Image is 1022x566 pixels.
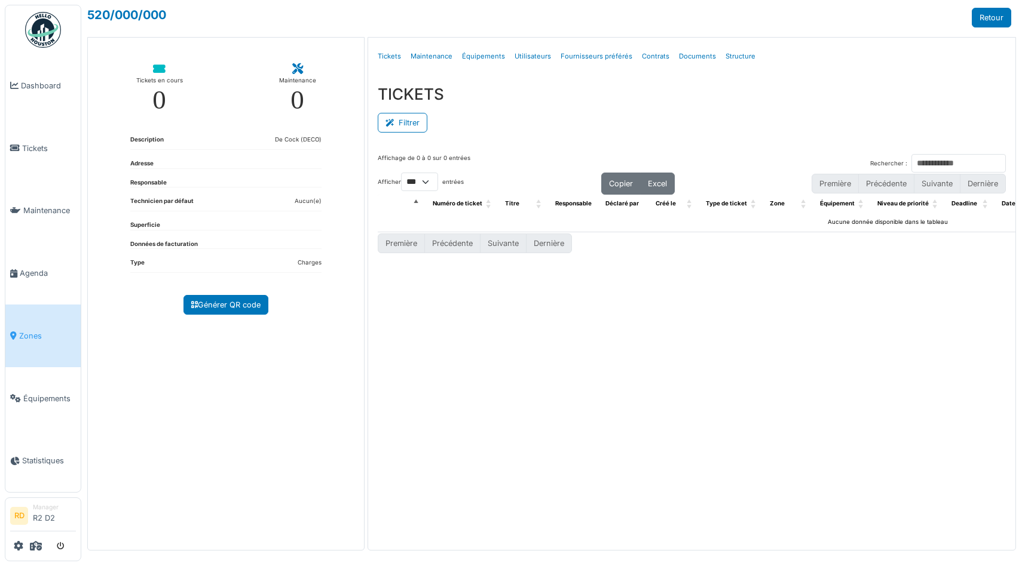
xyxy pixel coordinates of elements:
dt: Type [130,259,145,272]
span: Zone: Activate to sort [801,195,808,213]
span: Équipements [23,393,76,404]
a: Générer QR code [183,295,268,315]
span: Maintenance [23,205,76,216]
div: Affichage de 0 à 0 sur 0 entrées [378,154,470,173]
dt: Description [130,136,164,149]
a: Structure [721,42,760,70]
a: Documents [674,42,721,70]
span: Numéro de ticket [433,200,482,207]
a: Tickets en cours 0 [127,54,192,123]
a: Agenda [5,242,81,304]
a: Statistiques [5,430,81,493]
label: Afficher entrées [378,173,464,191]
a: Maintenance [406,42,457,70]
span: Tickets [22,143,76,154]
span: Deadline: Activate to sort [983,195,990,213]
a: Fournisseurs préférés [556,42,637,70]
img: Badge_color-CXgf-gQk.svg [25,12,61,48]
span: Agenda [20,267,76,279]
a: Équipements [457,42,510,70]
a: 520/000/000 [87,8,166,22]
a: Zones [5,304,81,367]
span: Numéro de ticket: Activate to sort [486,195,493,213]
li: R2 D2 [33,503,76,528]
span: Déclaré par [605,200,639,207]
span: Titre: Activate to sort [536,195,543,213]
span: Statistiques [22,455,76,466]
a: Maintenance 0 [270,54,326,123]
a: Utilisateurs [510,42,556,70]
span: Équipement: Activate to sort [858,195,865,213]
span: Type de ticket: Activate to sort [751,195,758,213]
dt: Adresse [130,159,154,168]
a: Dashboard [5,54,81,117]
a: Tickets [373,42,406,70]
a: Retour [972,8,1011,27]
a: Contrats [637,42,674,70]
li: RD [10,507,28,525]
span: Zone [770,200,785,207]
a: Maintenance [5,180,81,242]
label: Rechercher : [870,159,907,168]
button: Filtrer [378,113,427,133]
nav: pagination [378,233,572,253]
span: Zones [19,330,76,342]
span: Niveau de priorité: Activate to sort [932,195,940,213]
dt: Données de facturation [130,240,198,249]
span: Type de ticket [706,200,747,207]
span: Créé le: Activate to sort [687,195,694,213]
span: Excel [648,179,667,188]
span: Deadline [951,200,977,207]
nav: pagination [812,174,1006,193]
div: 0 [152,87,166,113]
span: Dashboard [21,80,76,91]
span: Titre [505,200,519,207]
div: Manager [33,503,76,512]
div: Maintenance [279,75,316,87]
dd: De Cock (DECO) [275,136,322,144]
div: 0 [290,87,304,113]
button: Excel [640,173,675,195]
a: Tickets [5,117,81,180]
span: Niveau de priorité [877,200,929,207]
span: Créé le [656,200,676,207]
h3: TICKETS [378,85,444,103]
dd: Aucun(e) [295,197,322,206]
a: RD ManagerR2 D2 [10,503,76,531]
dd: Charges [298,259,322,267]
dt: Technicien par défaut [130,197,194,211]
span: Responsable [555,200,592,207]
dt: Superficie [130,221,160,230]
select: Afficherentrées [401,173,438,191]
div: Tickets en cours [136,75,183,87]
a: Équipements [5,367,81,430]
dt: Responsable [130,179,167,187]
span: Équipement [820,200,855,207]
button: Copier [601,173,641,195]
span: Copier [609,179,633,188]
